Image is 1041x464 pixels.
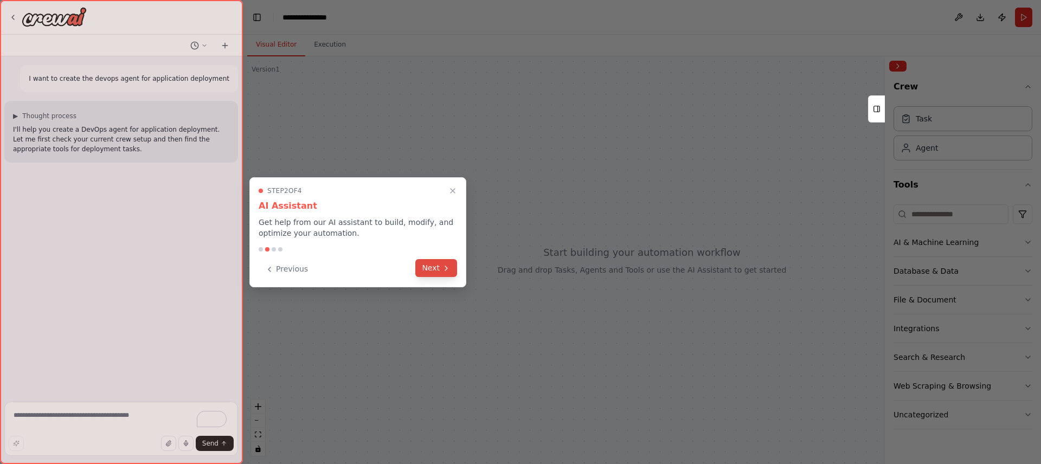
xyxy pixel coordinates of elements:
[267,186,302,195] span: Step 2 of 4
[259,217,457,239] p: Get help from our AI assistant to build, modify, and optimize your automation.
[249,10,265,25] button: Hide left sidebar
[259,260,314,278] button: Previous
[415,259,457,277] button: Next
[446,184,459,197] button: Close walkthrough
[259,199,457,212] h3: AI Assistant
